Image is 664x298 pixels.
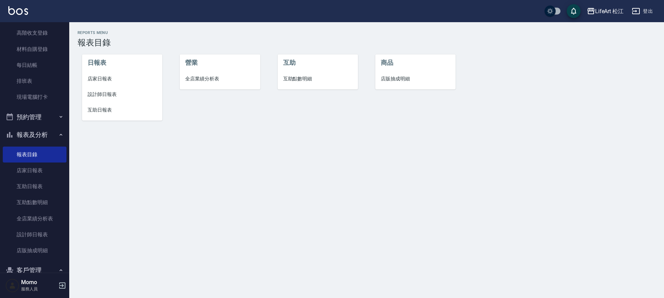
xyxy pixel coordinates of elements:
[3,178,66,194] a: 互助日報表
[3,227,66,243] a: 設計師日報表
[3,108,66,126] button: 預約管理
[3,211,66,227] a: 全店業績分析表
[8,6,28,15] img: Logo
[21,286,56,292] p: 服務人員
[3,73,66,89] a: 排班表
[3,243,66,258] a: 店販抽成明細
[78,30,656,35] h2: Reports Menu
[82,54,162,71] li: 日報表
[82,102,162,118] a: 互助日報表
[283,75,352,82] span: 互助點數明細
[595,7,624,16] div: LifeArt 松江
[3,126,66,144] button: 報表及分析
[82,71,162,87] a: 店家日報表
[82,87,162,102] a: 設計師日報表
[3,41,66,57] a: 材料自購登錄
[278,54,358,71] li: 互助
[381,75,450,82] span: 店販抽成明細
[375,71,456,87] a: 店販抽成明細
[88,106,157,114] span: 互助日報表
[584,4,627,18] button: LifeArt 松江
[185,75,254,82] span: 全店業績分析表
[3,25,66,41] a: 高階收支登錄
[6,279,19,292] img: Person
[88,75,157,82] span: 店家日報表
[21,279,56,286] h5: Momo
[3,261,66,279] button: 客戶管理
[180,71,260,87] a: 全店業績分析表
[278,71,358,87] a: 互助點數明細
[375,54,456,71] li: 商品
[78,38,656,47] h3: 報表目錄
[629,5,656,18] button: 登出
[3,89,66,105] a: 現場電腦打卡
[567,4,581,18] button: save
[180,54,260,71] li: 營業
[3,57,66,73] a: 每日結帳
[88,91,157,98] span: 設計師日報表
[3,194,66,210] a: 互助點數明細
[3,163,66,178] a: 店家日報表
[3,147,66,163] a: 報表目錄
